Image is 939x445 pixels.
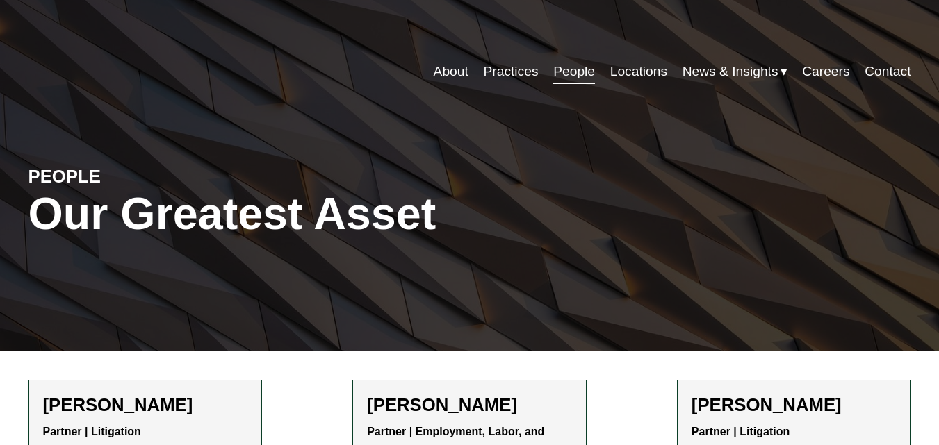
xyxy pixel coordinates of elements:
h4: PEOPLE [28,165,249,188]
strong: Partner | Litigation [43,426,141,437]
a: Careers [802,58,849,85]
h1: Our Greatest Asset [28,188,617,240]
a: Contact [865,58,911,85]
h2: [PERSON_NAME] [692,394,897,416]
strong: Partner | Litigation [692,426,790,437]
span: News & Insights [683,60,778,84]
a: folder dropdown [683,58,787,85]
h2: [PERSON_NAME] [367,394,572,416]
a: People [553,58,595,85]
a: Practices [483,58,538,85]
a: Locations [610,58,667,85]
h2: [PERSON_NAME] [43,394,248,416]
a: About [434,58,468,85]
